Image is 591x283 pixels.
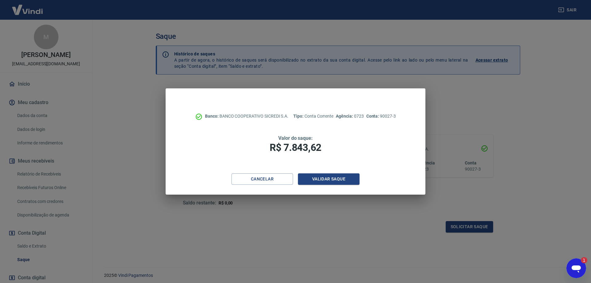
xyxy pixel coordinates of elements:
[293,114,304,119] span: Tipo:
[366,114,380,119] span: Conta:
[366,113,396,119] p: 90027-3
[575,257,587,263] iframe: Número de mensagens não lidas
[231,173,293,185] button: Cancelar
[205,114,219,119] span: Banco:
[298,173,360,185] button: Validar saque
[278,135,313,141] span: Valor do saque:
[293,113,333,119] p: Conta Corrente
[336,113,364,119] p: 0723
[270,142,321,153] span: R$ 7.843,62
[566,258,586,278] iframe: Botão para iniciar a janela de mensagens, 1 mensagem não lida
[336,114,354,119] span: Agência:
[205,113,288,119] p: BANCO COOPERATIVO SICREDI S.A.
